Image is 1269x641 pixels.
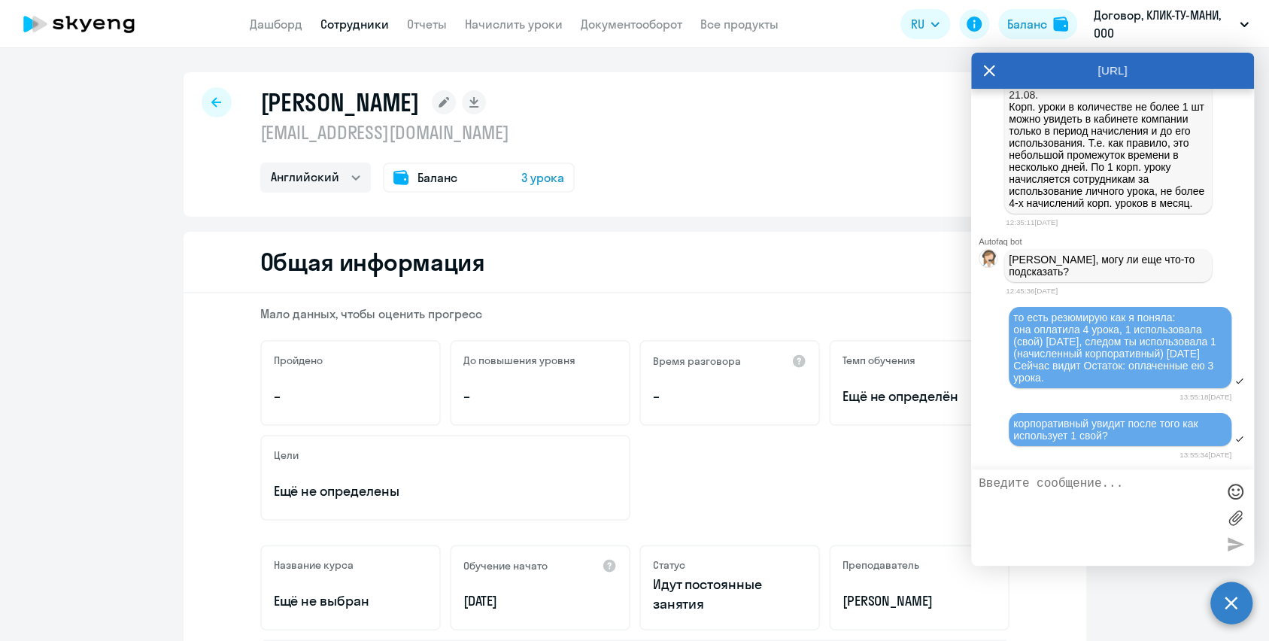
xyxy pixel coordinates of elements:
p: [PERSON_NAME] [842,591,996,611]
h5: Обучение начато [463,559,548,573]
h2: Общая информация [260,247,485,277]
p: [EMAIL_ADDRESS][DOMAIN_NAME] [260,120,575,144]
span: 3 урока [521,169,564,187]
p: [DATE] [463,591,617,611]
label: Лимит 10 файлов [1224,506,1246,529]
time: 12:45:36[DATE] [1006,287,1058,295]
span: Баланс [417,169,457,187]
a: Документооборот [581,17,682,32]
h1: [PERSON_NAME] [260,87,420,117]
button: RU [900,9,950,39]
a: Дашборд [250,17,302,32]
time: 12:35:11[DATE] [1006,218,1058,226]
a: Отчеты [407,17,447,32]
h5: До повышения уровня [463,354,575,367]
time: 13:55:34[DATE] [1179,451,1231,459]
div: Баланс [1007,15,1047,33]
a: Начислить уроки [465,17,563,32]
h5: Время разговора [653,354,741,368]
p: [PERSON_NAME], 19.08 [PERSON_NAME] прошла 1 личный урок, получила за него начисление 1 корп. урок... [1009,41,1207,209]
button: Балансbalance [998,9,1077,39]
img: bot avatar [979,250,998,272]
p: Ещё не выбран [274,591,427,611]
h5: Название курса [274,558,354,572]
h5: Преподаватель [842,558,919,572]
button: Договор, КЛИК-ТУ-МАНИ, ООО [1086,6,1256,42]
time: 13:55:18[DATE] [1179,393,1231,401]
h5: Статус [653,558,685,572]
p: – [463,387,617,406]
p: Мало данных, чтобы оценить прогресс [260,305,1009,322]
div: Autofaq bot [979,237,1254,246]
h5: Цели [274,448,299,462]
a: Все продукты [700,17,779,32]
span: корпоративный увидит после того как использует 1 свой? [1013,418,1201,442]
a: Сотрудники [320,17,389,32]
h5: Темп обучения [842,354,915,367]
p: Идут постоянные занятия [653,575,806,614]
span: RU [911,15,924,33]
p: – [274,387,427,406]
span: Ещё не определён [842,387,996,406]
p: Ещё не определены [274,482,617,501]
p: [PERSON_NAME], могу ли еще что-то подсказать? [1009,254,1207,278]
span: то есть резюмирую как я поняла: она оплатила 4 урока, 1 использовала (свой) [DATE], следом ты исп... [1013,311,1219,384]
img: balance [1053,17,1068,32]
p: Договор, КЛИК-ТУ-МАНИ, ООО [1094,6,1234,42]
p: – [653,387,806,406]
h5: Пройдено [274,354,323,367]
